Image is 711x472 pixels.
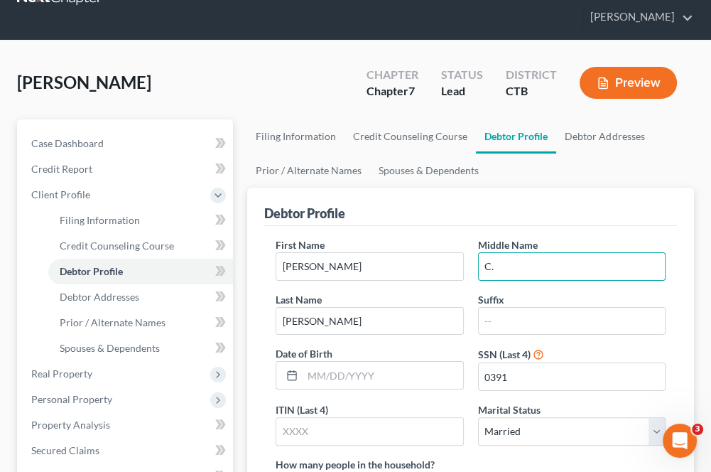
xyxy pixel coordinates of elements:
[264,205,345,222] div: Debtor Profile
[663,424,697,458] iframe: Intercom live chat
[441,67,483,83] div: Status
[31,393,112,405] span: Personal Property
[479,253,665,280] input: M.I
[31,368,92,380] span: Real Property
[17,72,151,92] span: [PERSON_NAME]
[370,154,487,188] a: Spouses & Dependents
[48,259,233,284] a: Debtor Profile
[580,67,677,99] button: Preview
[506,83,557,100] div: CTB
[20,131,233,156] a: Case Dashboard
[478,237,538,252] label: Middle Name
[31,163,92,175] span: Credit Report
[276,292,322,307] label: Last Name
[479,308,665,335] input: --
[60,342,160,354] span: Spouses & Dependents
[31,444,99,456] span: Secured Claims
[506,67,557,83] div: District
[476,119,556,154] a: Debtor Profile
[60,240,174,252] span: Credit Counseling Course
[441,83,483,100] div: Lead
[48,310,233,336] a: Prior / Alternate Names
[60,291,139,303] span: Debtor Addresses
[276,457,435,472] label: How many people in the household?
[48,233,233,259] a: Credit Counseling Course
[692,424,703,435] span: 3
[479,363,665,390] input: XXXX
[478,347,531,362] label: SSN (Last 4)
[276,418,462,445] input: XXXX
[367,67,418,83] div: Chapter
[247,154,370,188] a: Prior / Alternate Names
[583,4,693,30] a: [PERSON_NAME]
[408,84,415,97] span: 7
[20,156,233,182] a: Credit Report
[48,336,233,361] a: Spouses & Dependents
[48,208,233,233] a: Filing Information
[31,419,110,431] span: Property Analysis
[20,438,233,463] a: Secured Claims
[276,308,462,335] input: --
[31,137,104,149] span: Case Dashboard
[367,83,418,100] div: Chapter
[276,253,462,280] input: --
[31,188,90,200] span: Client Profile
[60,316,165,328] span: Prior / Alternate Names
[60,214,140,226] span: Filing Information
[276,237,325,252] label: First Name
[303,362,462,389] input: MM/DD/YYYY
[60,265,123,277] span: Debtor Profile
[556,119,653,154] a: Debtor Addresses
[247,119,344,154] a: Filing Information
[48,284,233,310] a: Debtor Addresses
[276,402,328,417] label: ITIN (Last 4)
[20,412,233,438] a: Property Analysis
[276,346,332,361] label: Date of Birth
[344,119,476,154] a: Credit Counseling Course
[478,292,504,307] label: Suffix
[478,402,541,417] label: Marital Status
